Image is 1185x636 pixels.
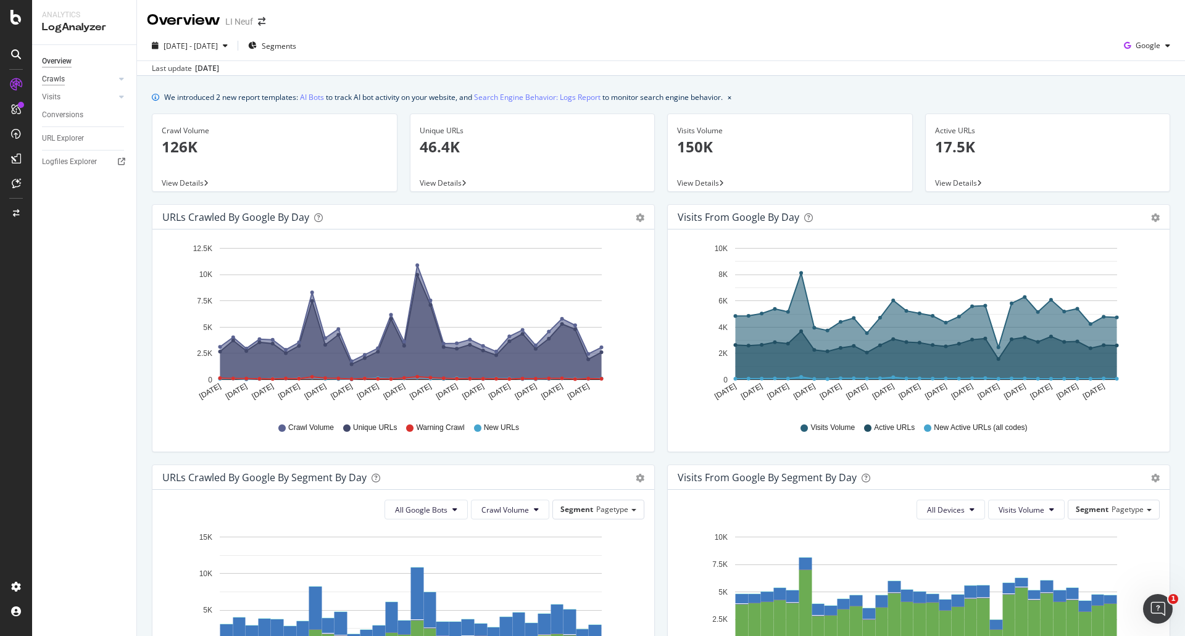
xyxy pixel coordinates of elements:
svg: A chart. [678,239,1155,411]
text: 0 [723,376,728,384]
div: LogAnalyzer [42,20,127,35]
div: Visits from Google by day [678,211,799,223]
button: All Google Bots [385,500,468,519]
div: gear [636,474,644,482]
text: [DATE] [251,382,275,401]
span: View Details [162,178,204,188]
div: Overview [42,55,72,68]
span: Crawl Volume [481,505,529,515]
a: Visits [42,91,115,104]
span: View Details [420,178,462,188]
button: [DATE] - [DATE] [147,36,233,56]
text: 2.5K [197,349,212,358]
text: [DATE] [1081,382,1106,401]
text: [DATE] [844,382,869,401]
text: [DATE] [224,382,249,401]
text: [DATE] [197,382,222,401]
span: Warning Crawl [416,423,464,433]
span: Crawl Volume [288,423,334,433]
button: close banner [725,88,734,106]
text: [DATE] [355,382,380,401]
text: [DATE] [713,382,738,401]
text: [DATE] [739,382,764,401]
span: All Devices [927,505,965,515]
text: [DATE] [950,382,975,401]
text: 5K [718,588,728,597]
div: URL Explorer [42,132,84,145]
span: Visits Volume [810,423,855,433]
span: Pagetype [1112,504,1144,514]
span: Segment [560,504,593,514]
text: 10K [715,533,728,542]
a: Search Engine Behavior: Logs Report [474,91,601,104]
a: URL Explorer [42,132,128,145]
span: New Active URLs (all codes) [934,423,1027,433]
div: [DATE] [195,63,219,74]
text: [DATE] [276,382,301,401]
div: We introduced 2 new report templates: to track AI bot activity on your website, and to monitor se... [164,91,723,104]
a: AI Bots [300,91,324,104]
text: 4K [718,323,728,332]
text: [DATE] [897,382,922,401]
span: Google [1136,40,1160,51]
text: 10K [199,271,212,279]
p: 150K [677,136,903,157]
span: Segment [1076,504,1108,514]
div: Unique URLs [420,125,646,136]
text: 5K [203,606,212,615]
text: [DATE] [976,382,1001,401]
text: 7.5K [197,297,212,305]
div: Visits from Google By Segment By Day [678,471,857,484]
text: [DATE] [1029,382,1054,401]
text: [DATE] [434,382,459,401]
span: 1 [1168,594,1178,604]
button: Segments [243,36,301,56]
p: 17.5K [935,136,1161,157]
div: info banner [152,91,1170,104]
svg: A chart. [162,239,640,411]
div: Overview [147,10,220,31]
p: 126K [162,136,388,157]
button: Visits Volume [988,500,1065,519]
a: Logfiles Explorer [42,155,128,168]
text: [DATE] [329,382,354,401]
div: Crawl Volume [162,125,388,136]
text: 2K [718,349,728,358]
div: Crawls [42,73,65,86]
span: View Details [935,178,977,188]
text: [DATE] [303,382,328,401]
div: gear [1151,213,1160,222]
text: 8K [718,271,728,279]
text: [DATE] [382,382,407,401]
span: Unique URLs [353,423,397,433]
div: LI Neuf [225,15,253,28]
text: [DATE] [539,382,564,401]
span: New URLs [484,423,519,433]
text: [DATE] [871,382,896,401]
span: View Details [677,178,719,188]
text: [DATE] [487,382,512,401]
text: [DATE] [1002,382,1027,401]
div: URLs Crawled by Google By Segment By Day [162,471,367,484]
iframe: Intercom live chat [1143,594,1173,624]
div: gear [1151,474,1160,482]
button: Google [1119,36,1175,56]
text: 0 [208,376,212,384]
text: [DATE] [513,382,538,401]
text: [DATE] [792,382,817,401]
div: URLs Crawled by Google by day [162,211,309,223]
span: All Google Bots [395,505,447,515]
a: Conversions [42,109,128,122]
p: 46.4K [420,136,646,157]
text: 15K [199,533,212,542]
span: Active URLs [874,423,915,433]
text: 5K [203,323,212,332]
text: 12.5K [193,244,212,253]
a: Crawls [42,73,115,86]
text: 10K [715,244,728,253]
div: Active URLs [935,125,1161,136]
text: 10K [199,569,212,578]
text: [DATE] [818,382,843,401]
div: Visits Volume [677,125,903,136]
